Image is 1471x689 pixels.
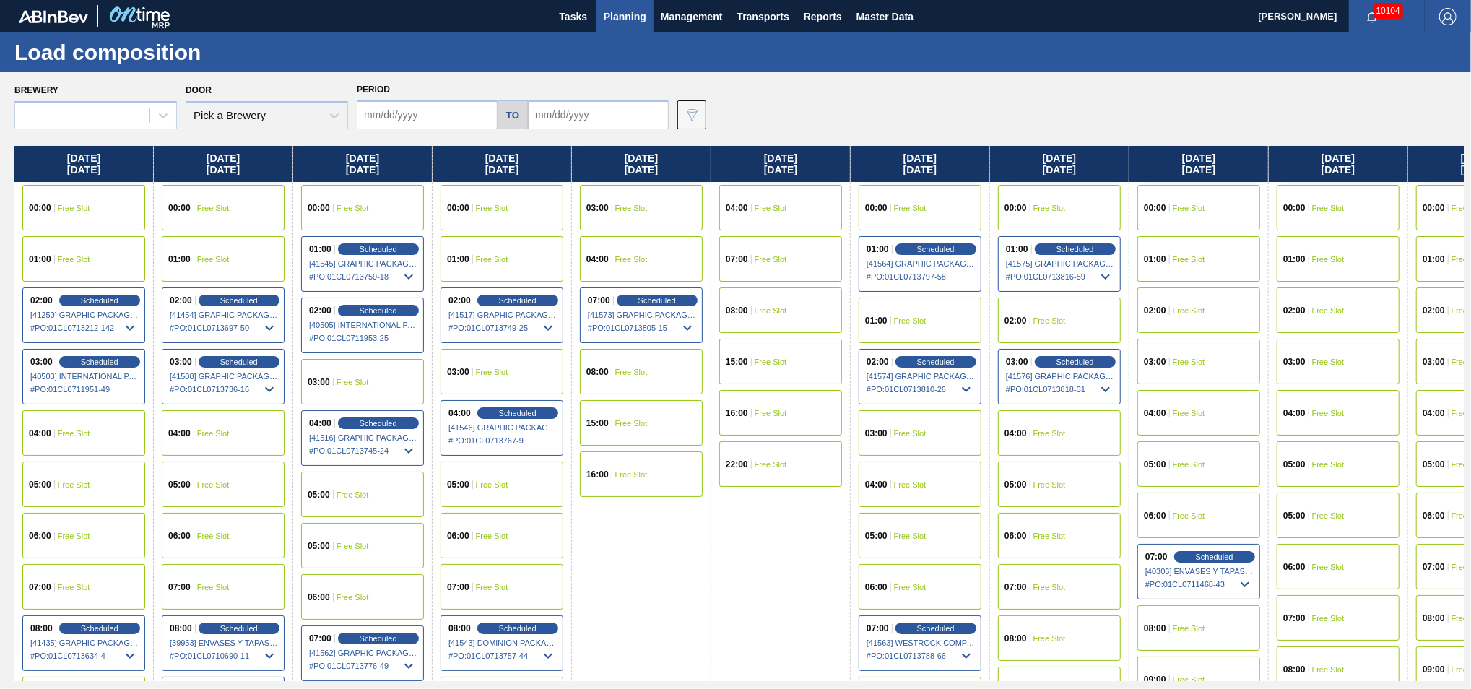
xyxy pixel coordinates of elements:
span: Free Slot [58,532,90,540]
span: Free Slot [476,480,508,489]
span: # PO : 01CL0713816-59 [1006,268,1114,285]
span: # PO : 01CL0713776-49 [309,657,417,675]
span: Scheduled [638,296,676,305]
span: Scheduled [220,296,258,305]
span: 03:00 [1144,357,1166,366]
span: Free Slot [58,429,90,438]
span: Free Slot [58,583,90,591]
span: 05:00 [29,480,51,489]
span: Free Slot [476,255,508,264]
span: 06:00 [168,532,191,540]
span: 01:00 [1006,245,1028,253]
span: 08:00 [1004,634,1027,643]
span: 08:00 [170,624,192,633]
div: [DATE] [DATE] [293,146,432,182]
span: Scheduled [220,624,258,633]
span: Free Slot [1312,357,1345,366]
span: 04:00 [448,409,471,417]
span: Free Slot [1033,634,1066,643]
div: [DATE] [DATE] [990,146,1129,182]
h1: Load composition [14,44,271,61]
span: Free Slot [615,204,648,212]
span: 03:00 [308,378,330,386]
span: 04:00 [309,419,331,428]
span: 01:00 [309,245,331,253]
span: 02:00 [448,296,471,305]
span: 04:00 [1144,409,1166,417]
span: 07:00 [447,583,469,591]
span: 01:00 [867,245,889,253]
span: Free Slot [1173,357,1205,366]
span: Free Slot [894,480,927,489]
span: 22:00 [726,460,748,469]
span: # PO : 01CL0711953-25 [309,329,417,347]
span: Free Slot [1173,409,1205,417]
span: 07:00 [1283,614,1306,623]
span: 04:00 [586,255,609,264]
span: Free Slot [755,460,787,469]
span: Free Slot [1173,460,1205,469]
span: Free Slot [337,204,369,212]
span: 00:00 [865,204,888,212]
span: Scheduled [499,624,537,633]
span: Reports [804,8,842,25]
span: Free Slot [1033,316,1066,325]
span: 10104 [1374,3,1403,19]
span: 02:00 [1144,306,1166,315]
span: Tasks [557,8,589,25]
span: Free Slot [894,204,927,212]
span: Period [357,84,390,95]
span: 00:00 [29,204,51,212]
span: 08:00 [586,368,609,376]
span: Free Slot [755,409,787,417]
span: # PO : 01CL0713212-142 [30,319,139,337]
span: Free Slot [615,419,648,428]
input: mm/dd/yyyy [357,100,498,129]
img: TNhmsLtSVTkK8tSr43FrP2fwEKptu5GPRR3wAAAABJRU5ErkJggg== [19,10,88,23]
span: 01:00 [1423,255,1445,264]
span: 06:00 [1144,511,1166,520]
span: 00:00 [1283,204,1306,212]
span: 03:00 [1283,357,1306,366]
span: 01:00 [865,316,888,325]
span: Free Slot [476,204,508,212]
span: 03:00 [30,357,53,366]
span: Scheduled [81,624,118,633]
span: 06:00 [308,593,330,602]
span: 02:00 [30,296,53,305]
span: 08:00 [1423,614,1445,623]
span: Scheduled [360,306,397,315]
span: Free Slot [755,255,787,264]
span: # PO : 01CL0713810-26 [867,381,975,398]
span: 07:00 [1004,583,1027,591]
span: # PO : 01CL0713757-44 [448,647,557,664]
div: [DATE] [DATE] [572,146,711,182]
span: [41543] DOMINION PACKAGING, INC. - 0008325026 [448,638,557,647]
span: [41576] GRAPHIC PACKAGING INTERNATIONA - 0008221069 [1006,372,1114,381]
span: 07:00 [588,296,610,305]
span: 01:00 [447,255,469,264]
span: 04:00 [168,429,191,438]
span: Scheduled [499,296,537,305]
span: Free Slot [1033,583,1066,591]
span: Free Slot [1312,460,1345,469]
span: 16:00 [726,409,748,417]
span: [41575] GRAPHIC PACKAGING INTERNATIONA - 0008221069 [1006,259,1114,268]
span: 07:00 [1423,563,1445,571]
span: 08:00 [726,306,748,315]
span: 04:00 [1283,409,1306,417]
span: Free Slot [1312,563,1345,571]
span: 07:00 [29,583,51,591]
span: 01:00 [1144,255,1166,264]
span: 09:00 [1144,675,1166,684]
span: 07:00 [1145,552,1168,561]
span: 05:00 [168,480,191,489]
div: [DATE] [DATE] [14,146,153,182]
span: 07:00 [168,583,191,591]
span: Free Slot [1312,511,1345,520]
span: Free Slot [337,593,369,602]
span: Free Slot [1173,204,1205,212]
span: Free Slot [1173,306,1205,315]
span: Scheduled [360,419,397,428]
span: [41250] GRAPHIC PACKAGING INTERNATIONA - 0008221069 [30,311,139,319]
